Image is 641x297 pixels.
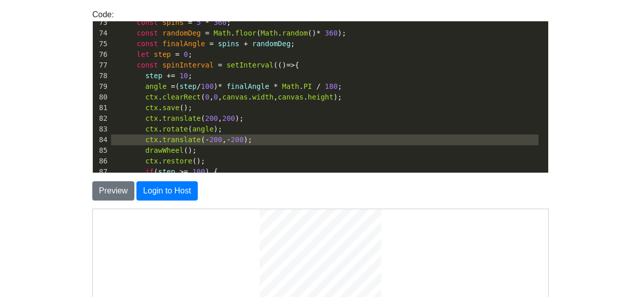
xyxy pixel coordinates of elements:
span: canvas [222,93,248,101]
span: step [180,82,197,90]
span: floor [235,29,257,37]
span: translate [162,114,201,122]
span: ctx [145,93,158,101]
span: . ( , ); [111,136,252,144]
span: = [171,82,175,90]
span: += [167,72,175,80]
div: 84 [93,135,109,145]
span: 100 [201,82,213,90]
span: ; [111,72,192,80]
span: ; [111,40,295,48]
div: Code: [85,9,556,173]
span: => [287,61,295,69]
button: Preview [92,181,134,201]
span: 200 [222,114,235,122]
div: 86 [93,156,109,167]
span: . ( ); [111,125,222,133]
span: . ( , ); [111,114,243,122]
span: >= [180,168,188,176]
span: 5 [197,18,201,26]
div: 77 [93,60,109,71]
input: Enter item [130,132,243,153]
span: ; [111,50,192,58]
span: finalAngle [162,40,205,48]
span: ctx [145,114,158,122]
span: if [145,168,154,176]
span: 200 [205,114,218,122]
span: (); [111,146,197,154]
span: rotate [162,125,188,133]
span: height [308,93,334,101]
span: spinInterval [162,61,213,69]
span: = [188,18,192,26]
div: 80 [93,92,109,103]
span: / [316,82,320,90]
span: Math [282,82,299,90]
span: drawWheel [145,146,184,154]
span: 360 [213,18,226,26]
span: = [175,50,179,58]
span: save [162,104,180,112]
div: 75 [93,39,109,49]
span: Math [261,29,278,37]
span: 200 [231,136,243,144]
span: . (); [111,157,205,165]
span: ctx [145,104,158,112]
div: 78 [93,71,109,81]
span: + [243,40,247,48]
span: spins [162,18,184,26]
span: setInterval [227,61,274,69]
div: 73 [93,17,109,28]
span: Math [213,29,231,37]
span: width [252,93,273,101]
span: angle [192,125,213,133]
span: ( ) . ; [111,82,342,90]
span: finalAngle [227,82,269,90]
span: (() { [111,61,299,69]
span: let [137,50,150,58]
span: const [137,61,158,69]
span: . (); [111,104,192,112]
span: const [137,40,158,48]
span: . ( , , . , . ); [111,93,342,101]
span: canvas [278,93,304,101]
span: = [209,40,213,48]
div: 83 [93,124,109,135]
span: / [197,82,201,90]
span: 10 [180,72,188,80]
span: 0 [213,93,218,101]
div: 85 [93,145,109,156]
div: 87 [93,167,109,177]
div: 76 [93,49,109,60]
span: randomDeg [252,40,291,48]
span: - [227,136,231,144]
span: ; [111,18,231,26]
span: step [145,72,162,80]
span: step [158,168,175,176]
h2: Result: Burger 🎉 [176,166,279,180]
span: 180 [325,82,338,90]
span: 0 [184,50,188,58]
span: 0 [205,93,209,101]
span: randomDeg [162,29,201,37]
div: 82 [93,113,109,124]
span: ctx [145,136,158,144]
span: 200 [209,136,222,144]
span: ( ) { [111,168,218,176]
span: random [282,29,308,37]
button: 🎯 Spin [284,131,325,153]
span: spins [218,40,239,48]
span: ctx [145,125,158,133]
span: ctx [145,157,158,165]
button: Add [251,132,277,153]
span: restore [162,157,192,165]
div: 74 [93,28,109,39]
span: = [205,29,209,37]
span: = [218,61,222,69]
button: Login to Host [136,181,197,201]
span: translate [162,136,201,144]
span: 100 [192,168,205,176]
span: . ( . () ); [111,29,346,37]
div: 79 [93,81,109,92]
span: const [137,29,158,37]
